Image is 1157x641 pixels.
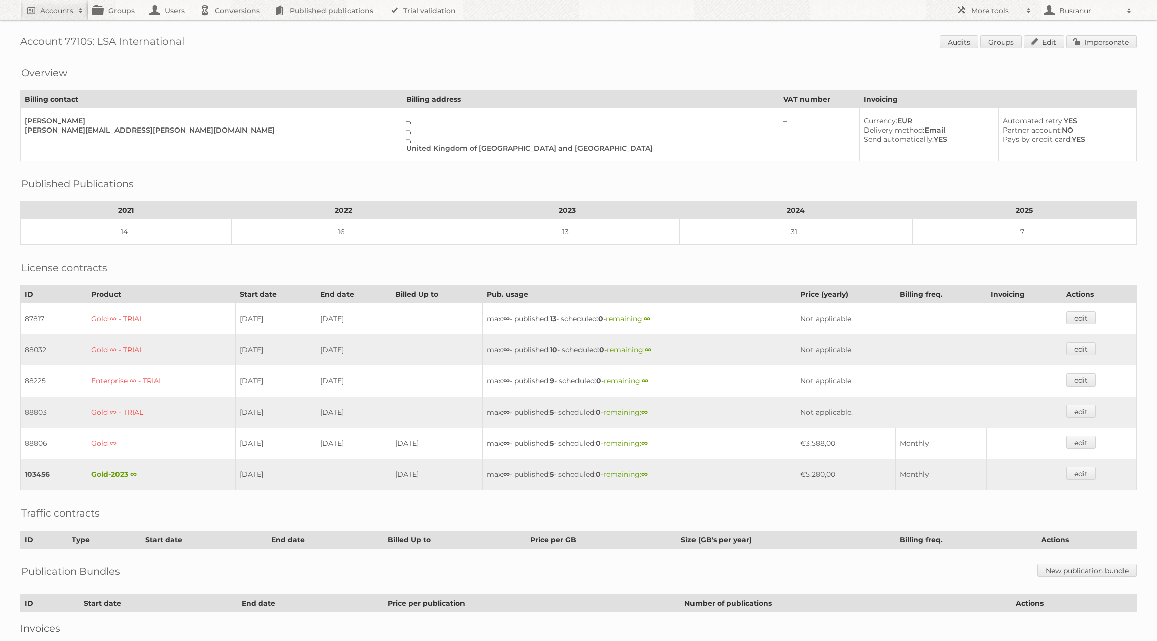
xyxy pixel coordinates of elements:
a: Groups [980,35,1022,48]
h2: Published Publications [21,176,134,191]
td: max: - published: - scheduled: - [483,303,796,335]
td: max: - published: - scheduled: - [483,397,796,428]
th: Start date [141,531,267,549]
th: Billing contact [21,91,402,108]
h2: More tools [971,6,1021,16]
strong: 5 [550,439,554,448]
span: remaining: [607,345,651,354]
td: 88032 [21,334,87,365]
td: €3.588,00 [796,428,896,459]
a: Audits [940,35,978,48]
strong: ∞ [503,376,510,386]
td: [DATE] [316,334,391,365]
span: Partner account: [1003,125,1062,135]
th: Number of publications [680,595,1011,612]
strong: ∞ [503,439,510,448]
a: edit [1066,342,1096,355]
strong: ∞ [503,470,510,479]
th: Price per GB [526,531,677,549]
strong: ∞ [644,314,650,323]
td: – [779,108,859,161]
td: Gold ∞ - TRIAL [87,334,236,365]
td: 88803 [21,397,87,428]
th: VAT number [779,91,859,108]
td: 88225 [21,365,87,397]
span: Delivery method: [864,125,924,135]
td: [DATE] [236,428,316,459]
th: Invoicing [986,286,1062,303]
td: Gold-2023 ∞ [87,459,236,490]
strong: ∞ [503,314,510,323]
span: remaining: [603,439,648,448]
td: [DATE] [236,303,316,335]
div: [PERSON_NAME] [25,116,394,125]
th: Pub. usage [483,286,796,303]
th: 2024 [679,202,912,219]
th: Billing freq. [896,286,987,303]
div: United Kingdom of [GEOGRAPHIC_DATA] and [GEOGRAPHIC_DATA] [406,144,770,153]
div: YES [864,135,991,144]
th: Actions [1012,595,1137,612]
td: max: - published: - scheduled: - [483,428,796,459]
a: New publication bundle [1037,564,1137,577]
td: [DATE] [316,303,391,335]
strong: ∞ [642,376,648,386]
td: Monthly [896,428,987,459]
strong: 0 [596,376,601,386]
strong: ∞ [641,470,648,479]
td: 31 [679,219,912,245]
td: Monthly [896,459,987,490]
td: Not applicable. [796,397,1062,428]
h2: Busranur [1057,6,1122,16]
td: max: - published: - scheduled: - [483,459,796,490]
td: [DATE] [236,365,316,397]
th: End date [267,531,383,549]
td: 16 [232,219,455,245]
th: ID [21,286,87,303]
strong: 0 [596,470,601,479]
td: [DATE] [316,428,391,459]
th: End date [238,595,383,612]
th: End date [316,286,391,303]
td: [DATE] [391,428,483,459]
th: 2021 [21,202,232,219]
div: NO [1003,125,1128,135]
strong: 0 [596,439,601,448]
strong: 10 [550,345,557,354]
td: €5.280,00 [796,459,896,490]
div: YES [1003,116,1128,125]
th: 2023 [455,202,679,219]
div: EUR [864,116,991,125]
th: 2022 [232,202,455,219]
th: Price per publication [383,595,680,612]
td: [DATE] [316,365,391,397]
strong: 13 [550,314,556,323]
h2: Invoices [20,622,1137,634]
a: edit [1066,373,1096,387]
td: 103456 [21,459,87,490]
h2: Traffic contracts [21,505,100,521]
th: Invoicing [859,91,1137,108]
th: Type [67,531,141,549]
th: Actions [1037,531,1137,549]
div: –, [406,116,770,125]
strong: 9 [550,376,554,386]
th: Start date [79,595,238,612]
td: max: - published: - scheduled: - [483,334,796,365]
td: 13 [455,219,679,245]
span: remaining: [604,376,648,386]
th: ID [21,531,68,549]
h1: Account 77105: LSA International [20,35,1137,50]
td: 14 [21,219,232,245]
td: Gold ∞ - TRIAL [87,397,236,428]
strong: 0 [598,314,603,323]
th: Start date [236,286,316,303]
strong: ∞ [641,439,648,448]
a: edit [1066,405,1096,418]
div: YES [1003,135,1128,144]
strong: 5 [550,408,554,417]
td: 87817 [21,303,87,335]
th: Actions [1062,286,1137,303]
a: Impersonate [1066,35,1137,48]
td: Not applicable. [796,303,1062,335]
